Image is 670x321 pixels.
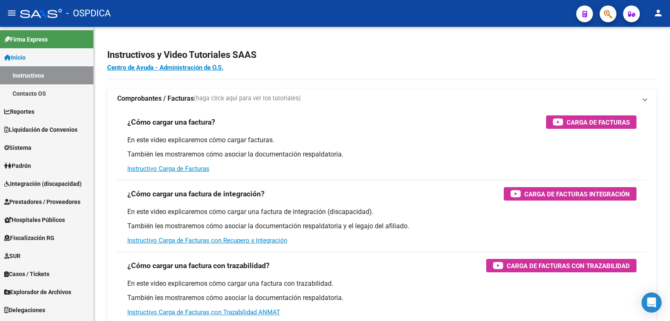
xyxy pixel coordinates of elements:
span: Reportes [4,107,34,116]
a: Instructivo Carga de Facturas con Recupero x Integración [127,237,287,244]
mat-expansion-panel-header: Comprobantes / Facturas(haga click aquí para ver los tutoriales) [107,89,657,109]
span: - OSPDICA [66,4,111,23]
span: Prestadores / Proveedores [4,197,80,206]
span: Padrón [4,161,31,170]
mat-icon: person [653,8,663,18]
span: Firma Express [4,35,48,44]
p: En este video explicaremos cómo cargar una factura de integración (discapacidad). [127,207,636,217]
h3: ¿Cómo cargar una factura de integración? [127,188,265,200]
strong: Comprobantes / Facturas [117,94,194,103]
button: Carga de Facturas Integración [504,187,636,201]
button: Carga de Facturas [546,115,636,129]
h3: ¿Cómo cargar una factura con trazabilidad? [127,260,270,271]
p: También les mostraremos cómo asociar la documentación respaldatoria. [127,150,636,159]
span: Carga de Facturas con Trazabilidad [507,261,630,271]
button: Carga de Facturas con Trazabilidad [486,259,636,272]
span: Fiscalización RG [4,233,54,243]
p: En este video explicaremos cómo cargar facturas. [127,136,636,145]
span: Integración (discapacidad) [4,179,82,188]
mat-icon: menu [7,8,17,18]
span: SUR [4,251,21,261]
span: Casos / Tickets [4,269,49,279]
span: Explorador de Archivos [4,287,71,297]
p: También les mostraremos cómo asociar la documentación respaldatoria y el legajo del afiliado. [127,222,636,231]
a: Centro de Ayuda - Administración de O.S. [107,64,223,71]
span: Inicio [4,53,26,62]
h2: Instructivos y Video Tutoriales SAAS [107,47,657,63]
span: Carga de Facturas [567,117,630,128]
a: Instructivo Carga de Facturas con Trazabilidad ANMAT [127,308,280,316]
span: Liquidación de Convenios [4,125,77,134]
span: Hospitales Públicos [4,215,65,224]
a: Instructivo Carga de Facturas [127,165,209,172]
span: Delegaciones [4,305,45,315]
span: Sistema [4,143,31,152]
div: Open Intercom Messenger [642,292,662,313]
span: (haga click aquí para ver los tutoriales) [194,94,301,103]
p: También les mostraremos cómo asociar la documentación respaldatoria. [127,293,636,303]
p: En este video explicaremos cómo cargar una factura con trazabilidad. [127,279,636,288]
h3: ¿Cómo cargar una factura? [127,116,215,128]
span: Carga de Facturas Integración [524,189,630,199]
